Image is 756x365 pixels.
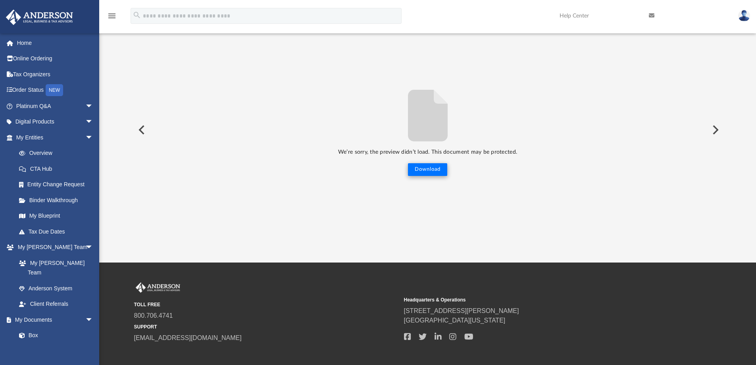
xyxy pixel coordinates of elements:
[404,296,668,303] small: Headquarters & Operations
[85,312,101,328] span: arrow_drop_down
[11,208,101,224] a: My Blueprint
[132,27,723,232] div: File preview
[11,161,105,177] a: CTA Hub
[85,129,101,146] span: arrow_drop_down
[134,323,398,330] small: SUPPORT
[11,145,105,161] a: Overview
[11,224,105,239] a: Tax Due Dates
[11,280,101,296] a: Anderson System
[4,10,75,25] img: Anderson Advisors Platinum Portal
[404,317,506,324] a: [GEOGRAPHIC_DATA][US_STATE]
[132,147,723,157] p: We’re sorry, the preview didn’t load. This document may be protected.
[706,119,723,141] button: Next File
[134,334,242,341] a: [EMAIL_ADDRESS][DOMAIN_NAME]
[107,11,117,21] i: menu
[6,114,105,130] a: Digital Productsarrow_drop_down
[404,307,519,314] a: [STREET_ADDRESS][PERSON_NAME]
[11,328,97,344] a: Box
[85,98,101,114] span: arrow_drop_down
[85,239,101,256] span: arrow_drop_down
[738,10,750,21] img: User Pic
[6,239,101,255] a: My [PERSON_NAME] Teamarrow_drop_down
[6,35,105,51] a: Home
[11,192,105,208] a: Binder Walkthrough
[11,296,101,312] a: Client Referrals
[132,6,723,232] div: Preview
[6,82,105,98] a: Order StatusNEW
[6,312,101,328] a: My Documentsarrow_drop_down
[6,98,105,114] a: Platinum Q&Aarrow_drop_down
[134,301,398,308] small: TOLL FREE
[11,255,97,280] a: My [PERSON_NAME] Team
[133,11,141,19] i: search
[11,177,105,193] a: Entity Change Request
[132,119,150,141] button: Previous File
[85,114,101,130] span: arrow_drop_down
[107,15,117,21] a: menu
[46,84,63,96] div: NEW
[134,312,173,319] a: 800.706.4741
[134,282,182,293] img: Anderson Advisors Platinum Portal
[408,163,447,176] button: Download
[6,66,105,82] a: Tax Organizers
[6,51,105,67] a: Online Ordering
[6,129,105,145] a: My Entitiesarrow_drop_down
